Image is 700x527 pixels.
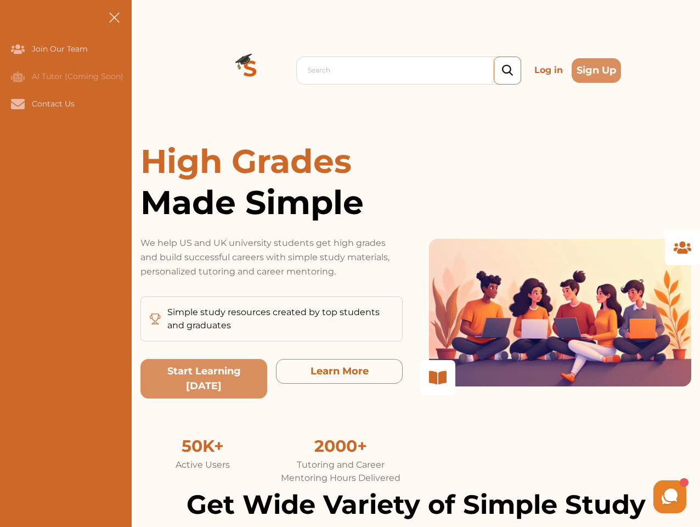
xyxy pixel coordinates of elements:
img: search_icon [502,65,513,76]
img: Logo [211,31,290,110]
button: Sign Up [572,58,621,83]
p: Log in [530,59,567,81]
button: Start Learning Today [140,359,267,399]
button: Learn More [276,359,403,384]
p: We help US and UK university students get high grades and build successful careers with simple st... [140,236,403,279]
div: 50K+ [140,434,265,458]
iframe: HelpCrunch [437,478,689,516]
div: 2000+ [278,434,403,458]
span: Made Simple [140,182,403,223]
p: Simple study resources created by top students and graduates [167,306,393,332]
div: Tutoring and Career Mentoring Hours Delivered [278,458,403,485]
span: High Grades [140,141,352,181]
div: Active Users [140,458,265,472]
